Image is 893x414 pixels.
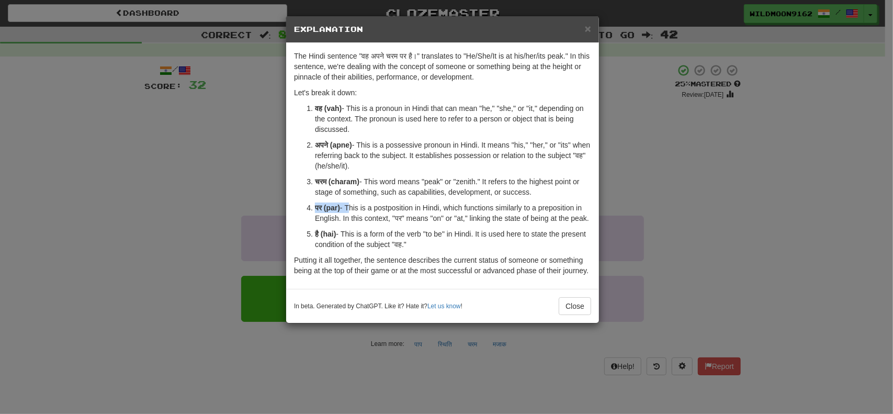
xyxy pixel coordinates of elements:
a: Let us know [427,303,460,310]
strong: पर (par) [315,204,340,212]
p: The Hindi sentence "वह अपने चरम पर है।" translates to "He/She/It is at his/her/its peak." In this... [294,51,591,82]
button: Close [585,23,591,34]
p: Putting it all together, the sentence describes the current status of someone or something being ... [294,255,591,276]
span: × [585,23,591,35]
p: Let's break it down: [294,87,591,98]
strong: है (hai) [315,230,336,238]
p: - This is a pronoun in Hindi that can mean "he," "she," or "it," depending on the context. The pr... [315,103,591,135]
p: - This is a postposition in Hindi, which functions similarly to a preposition in English. In this... [315,203,591,223]
button: Close [559,297,591,315]
p: - This is a form of the verb "to be" in Hindi. It is used here to state the present condition of ... [315,229,591,250]
strong: वह (vah) [315,104,342,113]
p: - This word means "peak" or "zenith." It refers to the highest point or stage of something, such ... [315,176,591,197]
p: - This is a possessive pronoun in Hindi. It means "his," "her," or "its" when referring back to t... [315,140,591,171]
small: In beta. Generated by ChatGPT. Like it? Hate it? ! [294,302,462,311]
h5: Explanation [294,24,591,35]
strong: चरम (charam) [315,177,359,186]
strong: अपने (apne) [315,141,352,149]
